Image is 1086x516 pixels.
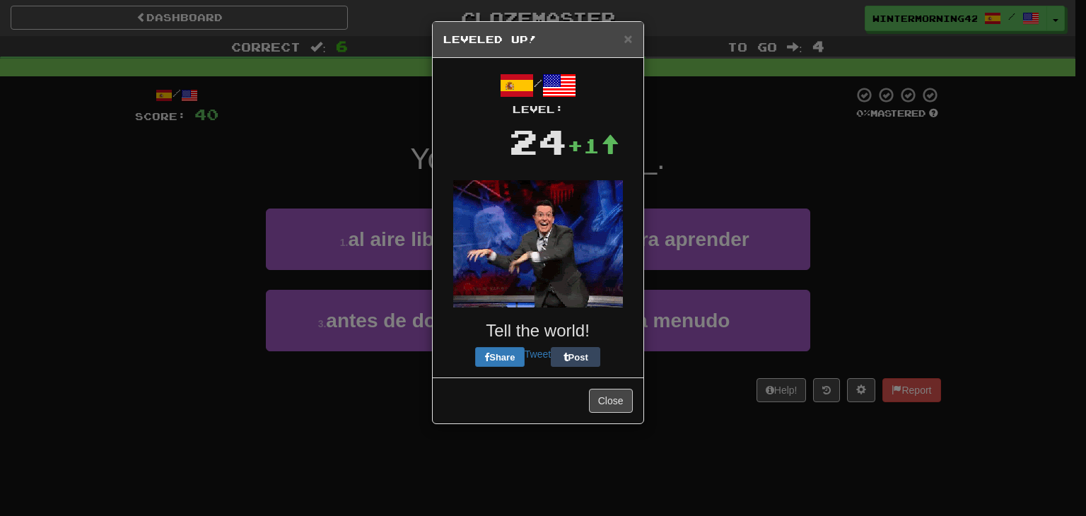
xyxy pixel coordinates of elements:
h5: Leveled Up! [443,33,633,47]
button: Post [551,347,600,367]
div: Level: [443,102,633,117]
button: Share [475,347,525,367]
div: +1 [567,131,619,160]
span: × [624,30,632,47]
button: Close [624,31,632,46]
img: colbert-d8d93119554e3a11f2fb50df59d9335a45bab299cf88b0a944f8a324a1865a88.gif [453,180,623,307]
button: Close [589,389,633,413]
h3: Tell the world! [443,322,633,340]
div: / [443,69,633,117]
a: Tweet [525,348,551,360]
div: 24 [509,117,567,166]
